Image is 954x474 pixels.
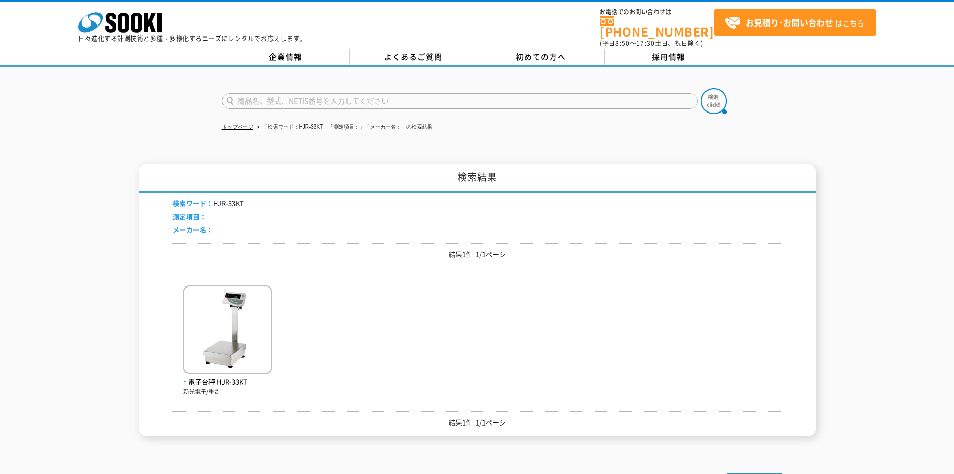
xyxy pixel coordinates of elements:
span: 17:30 [636,39,655,48]
a: お見積り･お問い合わせはこちら [714,9,876,36]
a: よくあるご質問 [350,49,477,65]
p: 結果1件 1/1ページ [172,249,782,260]
span: はこちら [725,15,864,31]
a: 企業情報 [222,49,350,65]
li: HJR-33KT [172,198,244,209]
p: 新光電子/重さ [183,388,272,396]
strong: お見積り･お問い合わせ [746,16,833,29]
a: [PHONE_NUMBER] [600,16,714,38]
p: 結果1件 1/1ページ [172,417,782,428]
h1: 検索結果 [139,164,816,193]
span: (平日 ～ 土日、祝日除く) [600,39,703,48]
img: HJR-33KT [183,285,272,377]
span: 8:50 [615,39,630,48]
a: トップページ [222,124,253,130]
span: 検索ワード： [172,198,213,208]
a: 初めての方へ [477,49,605,65]
li: 「検索ワード：HJR-33KT」「測定項目：」「メーカー名：」の検索結果 [255,122,433,133]
input: 商品名、型式、NETIS番号を入力してください [222,93,698,109]
img: btn_search.png [701,88,727,114]
span: 測定項目： [172,211,206,221]
a: 採用情報 [605,49,733,65]
p: 日々進化する計測技術と多種・多様化するニーズにレンタルでお応えします。 [78,35,306,42]
span: お電話でのお問い合わせは [600,9,714,15]
span: 初めての方へ [516,51,566,63]
span: メーカー名： [172,224,213,234]
a: 電子台秤 HJR-33KT [183,366,272,388]
span: 電子台秤 HJR-33KT [183,377,272,388]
